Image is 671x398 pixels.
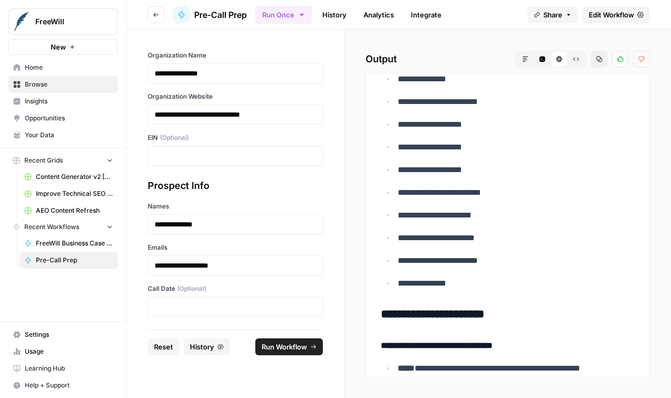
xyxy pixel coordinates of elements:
a: Usage [8,343,118,360]
label: Organization Name [148,51,323,60]
span: AEO Content Refresh [36,206,113,215]
span: Opportunities [25,113,113,123]
span: Recent Workflows [24,222,79,232]
button: Run Once [255,6,312,24]
span: FreeWill [35,16,99,27]
span: Your Data [25,130,113,140]
button: Help + Support [8,377,118,394]
a: Pre-Call Prep [20,252,118,269]
span: Help + Support [25,381,113,390]
a: History [316,6,353,23]
span: (Optional) [177,284,206,293]
label: Emails [148,243,323,252]
a: Your Data [8,127,118,144]
span: Settings [25,330,113,339]
label: EIN [148,133,323,143]
a: Home [8,59,118,76]
button: Recent Workflows [8,219,118,235]
span: Insights [25,97,113,106]
span: (Optional) [160,133,189,143]
button: Share [528,6,578,23]
span: Pre-Call Prep [36,255,113,265]
span: Browse [25,80,113,89]
a: Learning Hub [8,360,118,377]
span: New [51,42,66,52]
span: Home [25,63,113,72]
label: Organization Website [148,92,323,101]
img: FreeWill Logo [12,12,31,31]
a: AEO Content Refresh [20,202,118,219]
span: FreeWill Business Case Generator v2 [36,239,113,248]
button: History [184,338,230,355]
a: Opportunities [8,110,118,127]
button: Workspace: FreeWill [8,8,118,35]
span: Usage [25,347,113,356]
a: Integrate [405,6,448,23]
a: Content Generator v2 [DRAFT] Test [20,168,118,185]
a: Browse [8,76,118,93]
span: History [190,342,214,352]
h2: Output [366,51,650,68]
a: FreeWill Business Case Generator v2 [20,235,118,252]
div: Prospect Info [148,178,323,193]
button: New [8,39,118,55]
span: Share [543,10,562,20]
a: Improve Technical SEO for Page [20,185,118,202]
span: Learning Hub [25,364,113,373]
span: Edit Workflow [589,10,634,20]
span: Reset [154,342,173,352]
a: Edit Workflow [582,6,650,23]
span: Content Generator v2 [DRAFT] Test [36,172,113,182]
span: Improve Technical SEO for Page [36,189,113,198]
a: Settings [8,326,118,343]
label: Names [148,202,323,211]
a: Pre-Call Prep [173,6,247,23]
span: Run Workflow [262,342,307,352]
button: Run Workflow [255,338,323,355]
span: Recent Grids [24,156,63,165]
button: Recent Grids [8,153,118,168]
a: Insights [8,93,118,110]
a: Analytics [357,6,400,23]
button: Reset [148,338,179,355]
label: Call Date [148,284,323,293]
span: Pre-Call Prep [194,8,247,21]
